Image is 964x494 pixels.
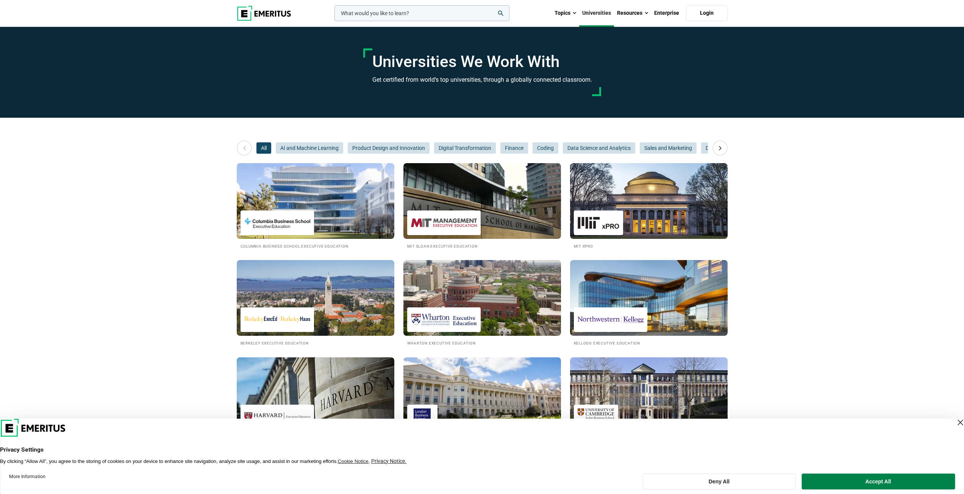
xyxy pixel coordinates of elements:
button: Finance [500,142,528,154]
h2: Columbia Business School Executive Education [241,243,391,249]
img: Columbia Business School Executive Education [244,214,310,231]
a: Universities We Work With Kellogg Executive Education Kellogg Executive Education [570,260,728,346]
a: Universities We Work With Wharton Executive Education Wharton Executive Education [403,260,561,346]
a: Universities We Work With London Business School Executive Education London Business School Execu... [403,357,561,443]
img: Universities We Work With [403,163,561,239]
img: Universities We Work With [237,357,394,433]
a: Universities We Work With Harvard Medical School Executive Education Harvard Medical School Execu... [237,357,394,443]
img: Universities We Work With [237,163,394,239]
img: MIT xPRO [578,214,619,231]
h2: MIT Sloan Executive Education [407,243,557,249]
img: Berkeley Executive Education [244,311,310,328]
img: Universities We Work With [403,260,561,336]
a: Universities We Work With MIT xPRO MIT xPRO [570,163,728,249]
a: Login [686,5,728,21]
h2: Kellogg Executive Education [574,340,724,346]
img: London Business School Executive Education [411,408,434,425]
button: Product Design and Innovation [348,142,430,154]
button: Digital Marketing [701,142,750,154]
button: Sales and Marketing [640,142,697,154]
button: Coding [533,142,558,154]
img: MIT Sloan Executive Education [411,214,477,231]
h1: Universities We Work With [372,52,592,71]
img: Harvard Medical School Executive Education [244,408,310,425]
img: Universities We Work With [570,260,728,336]
button: Digital Transformation [434,142,496,154]
h3: Get certified from world’s top universities, through a globally connected classroom. [372,75,592,85]
h2: Berkeley Executive Education [241,340,391,346]
h2: MIT xPRO [574,243,724,249]
h2: Wharton Executive Education [407,340,557,346]
a: Universities We Work With Cambridge Judge Business School Executive Education Cambridge Judge Bus... [570,357,728,443]
img: Universities We Work With [403,357,561,433]
button: Data Science and Analytics [563,142,635,154]
img: Kellogg Executive Education [578,311,644,328]
img: Universities We Work With [237,260,394,336]
a: Universities We Work With Berkeley Executive Education Berkeley Executive Education [237,260,394,346]
img: Universities We Work With [570,357,728,433]
img: Wharton Executive Education [411,311,477,328]
button: All [256,142,271,154]
a: Universities We Work With Columbia Business School Executive Education Columbia Business School E... [237,163,394,249]
img: Universities We Work With [570,163,728,239]
img: Cambridge Judge Business School Executive Education [578,408,614,425]
button: AI and Machine Learning [276,142,343,154]
a: Universities We Work With MIT Sloan Executive Education MIT Sloan Executive Education [403,163,561,249]
input: woocommerce-product-search-field-0 [334,5,509,21]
